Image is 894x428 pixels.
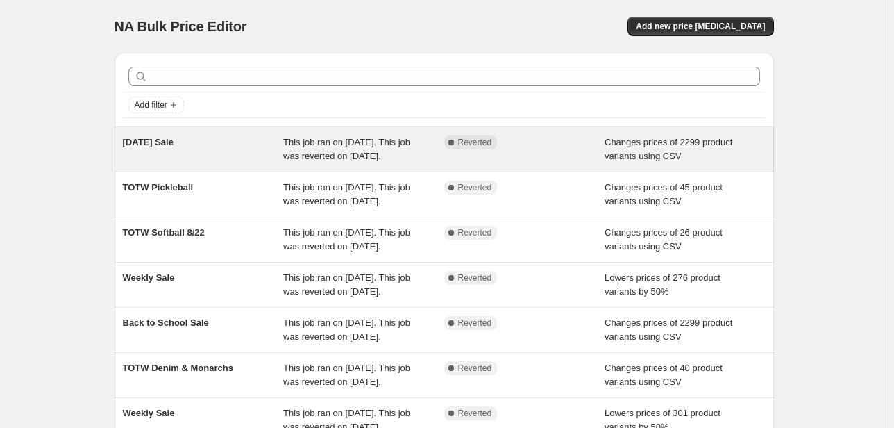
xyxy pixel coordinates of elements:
[283,137,410,161] span: This job ran on [DATE]. This job was reverted on [DATE].
[605,272,720,297] span: Lowers prices of 276 product variants by 50%
[123,408,175,418] span: Weekly Sale
[605,182,723,206] span: Changes prices of 45 product variants using CSV
[283,227,410,252] span: This job ran on [DATE]. This job was reverted on [DATE].
[283,272,410,297] span: This job ran on [DATE]. This job was reverted on [DATE].
[123,272,175,283] span: Weekly Sale
[458,137,492,148] span: Reverted
[123,318,209,328] span: Back to School Sale
[128,97,184,113] button: Add filter
[605,318,732,342] span: Changes prices of 2299 product variants using CSV
[123,363,233,373] span: TOTW Denim & Monarchs
[636,21,765,32] span: Add new price [MEDICAL_DATA]
[458,227,492,238] span: Reverted
[135,99,167,110] span: Add filter
[283,182,410,206] span: This job ran on [DATE]. This job was reverted on [DATE].
[115,19,247,34] span: NA Bulk Price Editor
[123,182,194,192] span: TOTW Pickleball
[605,363,723,387] span: Changes prices of 40 product variants using CSV
[627,17,773,36] button: Add new price [MEDICAL_DATA]
[123,137,174,147] span: [DATE] Sale
[458,272,492,283] span: Reverted
[605,137,732,161] span: Changes prices of 2299 product variants using CSV
[458,363,492,374] span: Reverted
[458,318,492,329] span: Reverted
[283,363,410,387] span: This job ran on [DATE]. This job was reverted on [DATE].
[123,227,205,238] span: TOTW Softball 8/22
[283,318,410,342] span: This job ran on [DATE]. This job was reverted on [DATE].
[605,227,723,252] span: Changes prices of 26 product variants using CSV
[458,408,492,419] span: Reverted
[458,182,492,193] span: Reverted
